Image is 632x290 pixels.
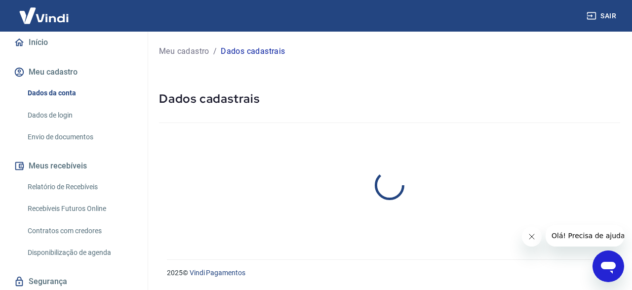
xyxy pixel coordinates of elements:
[6,7,83,15] span: Olá! Precisa de ajuda?
[159,91,620,107] h5: Dados cadastrais
[159,45,209,57] a: Meu cadastro
[24,199,136,219] a: Recebíveis Futuros Online
[24,221,136,241] a: Contratos com credores
[167,268,608,278] p: 2025 ©
[24,127,136,147] a: Envio de documentos
[213,45,217,57] p: /
[12,0,76,31] img: Vindi
[12,61,136,83] button: Meu cadastro
[546,225,624,247] iframe: Mensagem da empresa
[24,243,136,263] a: Disponibilização de agenda
[12,32,136,53] a: Início
[221,45,285,57] p: Dados cadastrais
[592,250,624,282] iframe: Botão para abrir a janela de mensagens
[522,227,542,247] iframe: Fechar mensagem
[24,83,136,103] a: Dados da conta
[24,105,136,125] a: Dados de login
[585,7,620,25] button: Sair
[24,177,136,197] a: Relatório de Recebíveis
[12,155,136,177] button: Meus recebíveis
[190,269,245,277] a: Vindi Pagamentos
